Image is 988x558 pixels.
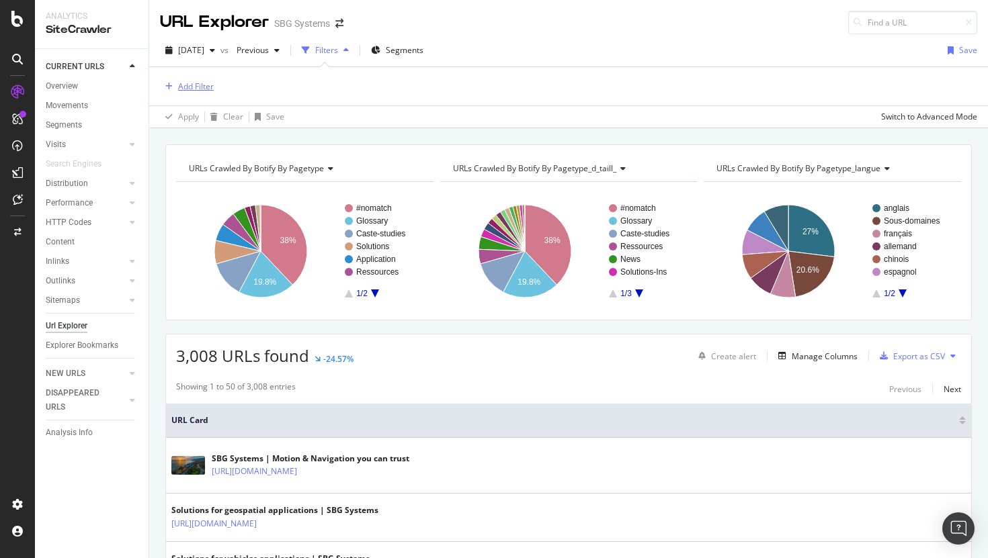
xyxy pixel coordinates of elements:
[178,111,199,122] div: Apply
[176,193,434,310] svg: A chart.
[46,386,126,414] a: DISAPPEARED URLS
[46,60,104,74] div: CURRENT URLS
[773,348,858,364] button: Manage Columns
[335,19,343,28] div: arrow-right-arrow-left
[178,44,204,56] span: 2025 Aug. 24th
[46,274,75,288] div: Outlinks
[46,367,126,381] a: NEW URLS
[46,196,93,210] div: Performance
[46,338,139,353] a: Explorer Bookmarks
[440,193,698,310] svg: A chart.
[356,267,399,277] text: Ressources
[178,81,214,92] div: Add Filter
[942,512,975,545] div: Open Intercom Messenger
[453,162,616,174] span: URLs Crawled By Botify By pagetype_d_taill_
[620,229,669,238] text: Caste-studies
[714,158,949,179] h4: URLs Crawled By Botify By pagetype_langue
[249,106,284,128] button: Save
[171,456,205,475] img: main image
[46,196,126,210] a: Performance
[356,203,392,213] text: #nomatch
[46,11,138,22] div: Analytics
[46,216,126,230] a: HTTP Codes
[46,118,139,132] a: Segments
[450,158,686,179] h4: URLs Crawled By Botify By pagetype_d_taill_
[46,386,114,414] div: DISAPPEARED URLS
[942,40,977,61] button: Save
[46,367,85,381] div: NEW URLS
[884,289,895,298] text: 1/2
[160,79,214,95] button: Add Filter
[46,254,69,269] div: Inlinks
[356,289,368,298] text: 1/2
[46,157,101,171] div: Search Engines
[356,216,388,226] text: Glossary
[46,22,138,38] div: SiteCrawler
[160,106,199,128] button: Apply
[46,426,93,440] div: Analysis Info
[884,242,917,251] text: allemand
[620,216,652,226] text: Glossary
[518,277,540,287] text: 19.8%
[944,383,961,395] div: Next
[46,293,80,308] div: Sitemaps
[620,254,641,264] text: News
[356,229,405,238] text: Caste-studies
[874,345,945,367] button: Export as CSV
[881,111,977,122] div: Switch to Advanced Mode
[884,216,940,226] text: Sous-domaines
[231,40,285,61] button: Previous
[693,345,756,367] button: Create alert
[171,504,378,516] div: Solutions for geospatial applications | SBG Systems
[46,138,126,152] a: Visits
[848,11,977,34] input: Find a URL
[231,44,269,56] span: Previous
[620,289,632,298] text: 1/3
[893,351,945,362] div: Export as CSV
[212,453,409,465] div: SBG Systems | Motion & Navigation you can trust
[959,44,977,56] div: Save
[386,44,423,56] span: Segments
[171,414,956,426] span: URL Card
[46,293,126,308] a: Sitemaps
[280,236,296,245] text: 38%
[223,111,243,122] div: Clear
[176,344,309,367] span: 3,008 URLs found
[46,79,78,93] div: Overview
[296,40,354,61] button: Filters
[46,338,118,353] div: Explorer Bookmarks
[944,381,961,397] button: Next
[876,106,977,128] button: Switch to Advanced Mode
[315,44,338,56] div: Filters
[46,216,91,230] div: HTTP Codes
[160,40,220,61] button: [DATE]
[160,11,269,34] div: URL Explorer
[620,267,667,277] text: Solutions-Ins
[46,157,115,171] a: Search Engines
[46,118,82,132] div: Segments
[544,236,560,245] text: 38%
[711,351,756,362] div: Create alert
[366,40,429,61] button: Segments
[46,99,88,113] div: Movements
[253,277,276,287] text: 19.8%
[46,319,139,333] a: Url Explorer
[704,193,961,310] div: A chart.
[802,227,819,236] text: 27%
[46,274,126,288] a: Outlinks
[792,351,858,362] div: Manage Columns
[186,158,421,179] h4: URLs Crawled By Botify By pagetype
[323,353,354,365] div: -24.57%
[46,138,66,152] div: Visits
[620,203,656,213] text: #nomatch
[46,79,139,93] a: Overview
[884,229,912,238] text: français
[356,242,389,251] text: Solutions
[884,203,909,213] text: anglais
[46,99,139,113] a: Movements
[266,111,284,122] div: Save
[889,381,921,397] button: Previous
[889,383,921,395] div: Previous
